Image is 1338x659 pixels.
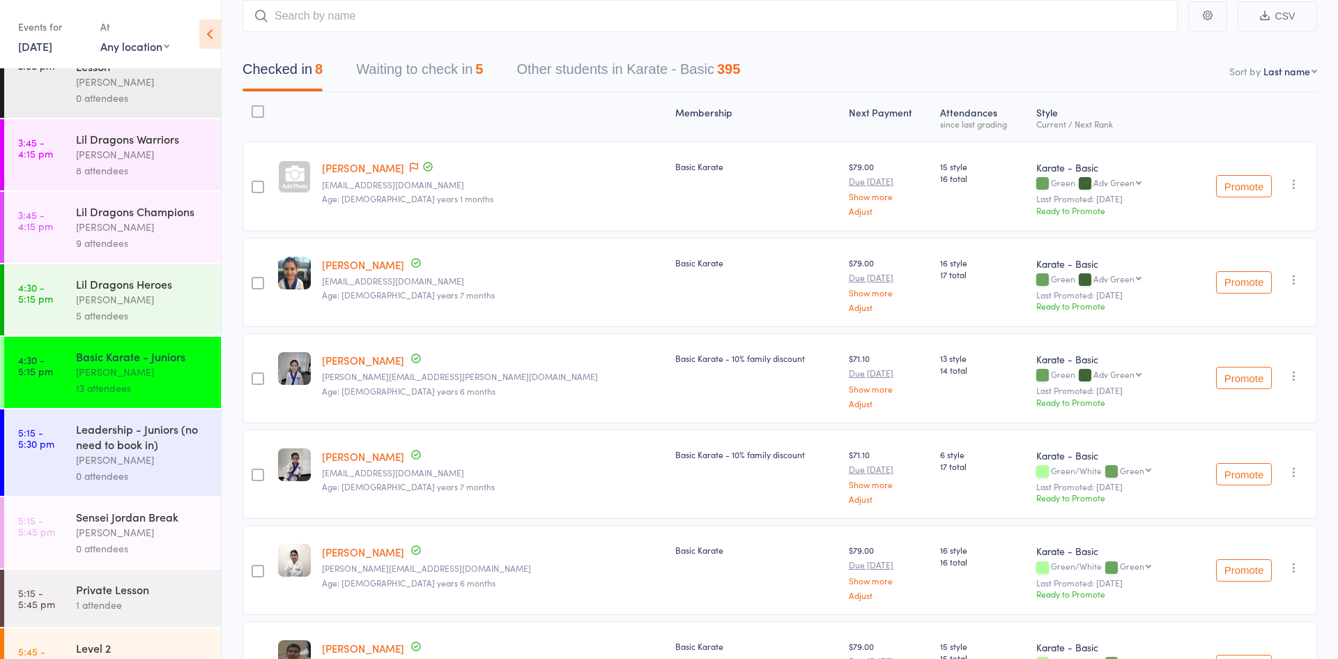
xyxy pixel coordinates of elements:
a: Show more [849,576,930,585]
div: $79.00 [849,160,930,215]
time: 3:45 - 4:15 pm [18,209,53,232]
div: 8 attendees [76,162,209,179]
div: Basic Karate - 10% family discount [675,448,838,460]
a: Show more [849,480,930,489]
a: Adjust [849,206,930,215]
button: CSV [1238,1,1317,31]
button: Promote [1216,559,1272,582]
div: 5 attendees [76,308,209,324]
a: 3:45 -4:15 pmLil Dragons Warriors[PERSON_NAME]8 attendees [4,119,221,190]
a: 4:30 -5:15 pmBasic Karate - Juniors[PERSON_NAME]13 attendees [4,337,221,408]
small: Leannymottram@gmail.com [322,468,664,478]
div: 0 attendees [76,540,209,556]
div: 1 attendee [76,597,209,613]
time: 5:15 - 5:30 pm [18,427,54,449]
div: 0 attendees [76,468,209,484]
a: 5:15 -5:45 pmPrivate Lesson1 attendee [4,570,221,627]
div: Leadership - Juniors (no need to book in) [76,421,209,452]
span: 13 style [940,352,1025,364]
span: 16 style [940,544,1025,556]
div: Green/White [1036,561,1181,573]
div: 9 attendees [76,235,209,251]
div: Private Lesson [76,582,209,597]
div: Karate - Basic [1036,160,1181,174]
a: 5:15 -5:45 pmSensei Jordan Break[PERSON_NAME]0 attendees [4,497,221,568]
div: Basic Karate - Juniors [76,349,209,364]
div: Karate - Basic [1036,640,1181,654]
span: 16 total [940,556,1025,568]
small: Due [DATE] [849,560,930,570]
div: $71.10 [849,448,930,503]
small: Due [DATE] [849,176,930,186]
a: [PERSON_NAME] [322,353,404,368]
img: image1693978228.png [278,352,311,385]
a: [PERSON_NAME] [322,257,404,272]
small: Dustin.cheng@gmail.com [322,372,664,381]
div: Lil Dragons Heroes [76,276,209,291]
small: rowenabosticky@gmail.com [322,276,664,286]
div: Karate - Basic [1036,448,1181,462]
span: 14 total [940,364,1025,376]
div: Adv Green [1093,274,1135,283]
div: Style [1031,98,1186,135]
span: Age: [DEMOGRAPHIC_DATA] years 1 months [322,192,493,204]
time: 5:15 - 5:45 pm [18,587,55,609]
small: Last Promoted: [DATE] [1036,482,1181,492]
div: 0 attendees [76,90,209,106]
div: Green [1036,178,1181,190]
div: [PERSON_NAME] [76,524,209,540]
a: Adjust [849,399,930,408]
img: image1683181686.png [278,448,311,481]
div: Karate - Basic [1036,352,1181,366]
div: Last name [1263,64,1310,78]
div: Basic Karate - 10% family discount [675,352,838,364]
a: [PERSON_NAME] [322,641,404,656]
div: $79.00 [849,544,930,599]
div: [PERSON_NAME] [76,146,209,162]
div: Green [1036,370,1181,381]
div: 8 [315,61,323,77]
div: Green [1120,466,1144,475]
div: 13 attendees [76,380,209,396]
div: Ready to Promote [1036,300,1181,312]
div: Events for [18,15,86,38]
span: 15 style [940,640,1025,652]
time: 5:15 - 5:45 pm [18,515,55,537]
div: Green [1036,274,1181,286]
div: Karate - Basic [1036,544,1181,558]
a: Show more [849,192,930,201]
div: Basic Karate [675,160,838,172]
img: image1751350996.png [278,544,311,577]
small: Last Promoted: [DATE] [1036,578,1181,588]
span: Age: [DEMOGRAPHIC_DATA] years 7 months [322,480,495,492]
div: Lil Dragons Champions [76,204,209,219]
div: Level 2 [76,640,209,656]
span: 15 style [940,160,1025,172]
div: Ready to Promote [1036,588,1181,600]
div: $71.10 [849,352,930,407]
div: Karate - Basic [1036,257,1181,271]
div: Basic Karate [675,544,838,556]
div: Adv Green [1093,370,1135,379]
small: melodyt@gmail.com [322,180,664,190]
time: 3:45 - 4:15 pm [18,137,53,159]
span: 17 total [940,268,1025,280]
div: Green/White [1036,466,1181,478]
div: Ready to Promote [1036,204,1181,216]
div: Lil Dragons Warriors [76,131,209,146]
button: Promote [1216,367,1272,389]
span: 16 style [940,257,1025,268]
div: Ready to Promote [1036,492,1181,503]
div: Any location [100,38,169,54]
span: Age: [DEMOGRAPHIC_DATA] years 6 months [322,577,495,589]
a: Adjust [849,303,930,312]
div: Basic Karate [675,257,838,268]
div: Green [1120,561,1144,570]
div: [PERSON_NAME] [76,74,209,90]
div: Current / Next Rank [1036,119,1181,128]
small: Last Promoted: [DATE] [1036,290,1181,300]
div: [PERSON_NAME] [76,452,209,468]
small: Last Promoted: [DATE] [1036,194,1181,204]
a: Show more [849,384,930,393]
span: Age: [DEMOGRAPHIC_DATA] years 7 months [322,289,495,301]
